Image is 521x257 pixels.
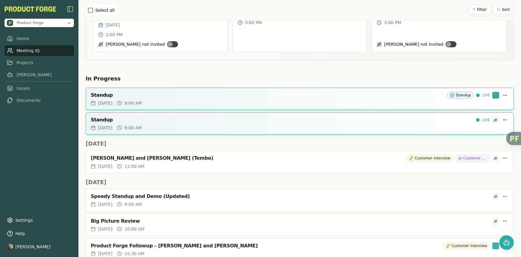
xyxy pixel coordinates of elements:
[86,214,514,236] a: Big Picture Review[DATE]10:00 AM
[124,251,144,257] span: 10:30 AM
[98,100,112,106] span: [DATE]
[5,6,56,12] button: PF-Logo
[86,74,514,83] h2: In Progress
[124,163,144,169] span: 11:00 AM
[86,112,514,135] a: StandupLIVE[DATE]9:00 AM
[7,20,13,26] img: Product Forge
[468,5,491,14] button: Filter
[492,92,499,99] div: Smith has been invited
[95,7,115,13] label: Select all
[98,226,112,232] span: [DATE]
[447,92,474,99] div: Standup
[5,57,74,68] a: Projects
[5,228,74,239] button: Help
[463,156,487,161] span: Customer Research
[5,241,74,252] button: [PERSON_NAME]
[443,242,490,249] div: Customer Interview
[98,125,112,131] span: [DATE]
[482,118,490,122] span: LIVE
[5,95,74,106] a: Documents
[492,155,499,161] div: Smith has not been invited
[86,150,514,173] a: [PERSON_NAME] and [PERSON_NAME] (Tembo)Customer InterviewCustomer Research[DATE]11:00 AM
[124,226,144,232] span: 10:00 AM
[91,117,474,123] div: Standup
[5,83,74,94] a: Issues
[501,116,509,124] button: More options
[482,93,490,98] span: LIVE
[91,193,490,199] div: Speedy Standup and Demo (Updated)
[384,41,443,47] span: [PERSON_NAME] not invited
[124,100,142,106] span: 9:00 AM
[124,201,142,207] span: 9:00 AM
[501,193,509,200] button: More options
[499,235,514,250] button: Open chat
[5,45,74,56] a: Meeting IQ
[98,201,112,207] span: [DATE]
[5,69,74,80] a: [PERSON_NAME]
[492,193,499,200] div: Smith has not been invited
[106,41,165,47] span: [PERSON_NAME] not invited
[5,215,74,226] a: Settings
[86,189,514,211] a: Speedy Standup and Demo (Updated)[DATE]9:00 AM
[98,251,112,257] span: [DATE]
[245,20,262,26] span: 3:00 PM
[5,33,74,44] a: Home
[501,155,509,162] button: More options
[86,178,514,186] h2: [DATE]
[492,218,499,224] div: Smith has not been invited
[86,139,514,148] h2: [DATE]
[67,5,74,13] img: sidebar
[5,19,74,27] button: Open organization switcher
[493,5,514,14] button: Sort
[98,163,112,169] span: [DATE]
[124,125,142,131] span: 9:00 AM
[91,155,404,161] div: [PERSON_NAME] and [PERSON_NAME] (Tembo)
[492,117,499,123] div: Smith has not been invited
[501,92,509,99] button: More options
[384,20,401,26] span: 3:00 PM
[406,155,453,162] div: Customer Interview
[501,218,509,225] button: More options
[106,22,120,28] span: [DATE]
[106,32,122,38] span: 2:00 PM
[91,243,440,249] div: Product Forge Followup – [PERSON_NAME] and [PERSON_NAME]
[5,6,56,12] img: Product Forge
[91,92,445,98] div: Standup
[86,88,514,110] a: StandupStandupLIVE[DATE]9:00 AM
[492,243,499,249] div: Smith has been invited
[17,20,44,26] span: Product Forge
[7,244,13,250] img: profile
[91,218,490,224] div: Big Picture Review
